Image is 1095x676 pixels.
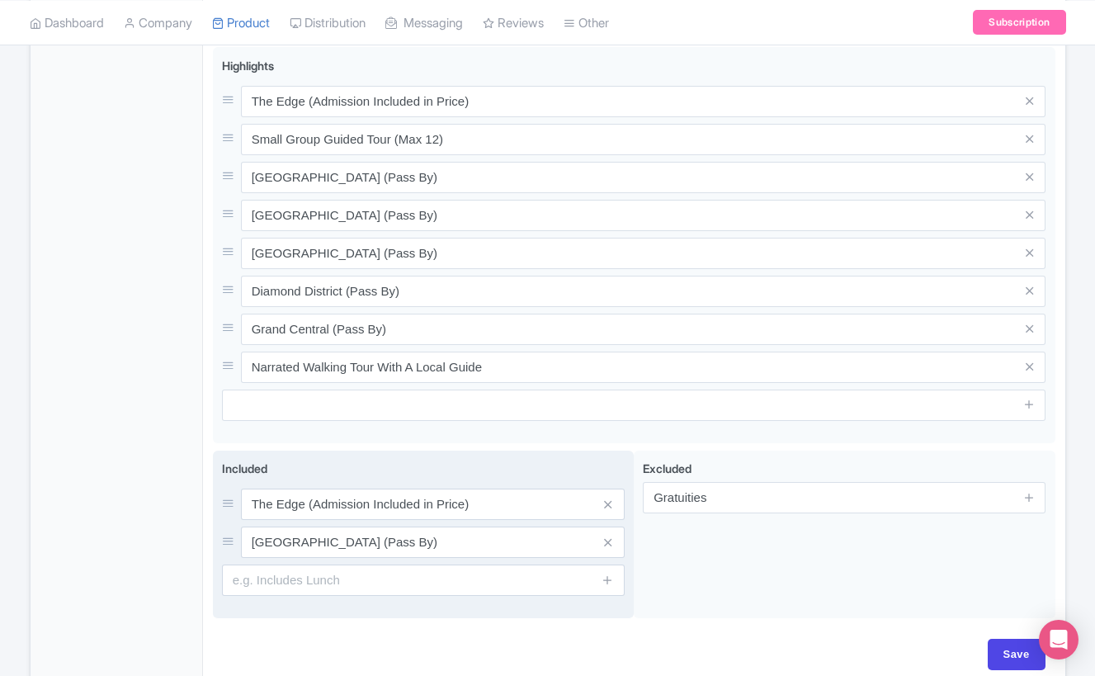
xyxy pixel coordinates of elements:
input: e.g. Excludes Lunch [643,482,1045,513]
input: e.g. Includes Lunch [222,565,625,596]
div: Open Intercom Messenger [1039,620,1078,659]
input: Save [988,639,1045,670]
span: Highlights [222,59,274,73]
span: Included [222,461,267,475]
a: Subscription [973,10,1065,35]
span: Excluded [643,461,691,475]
